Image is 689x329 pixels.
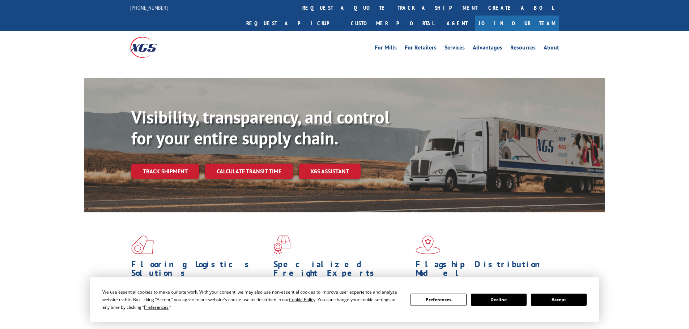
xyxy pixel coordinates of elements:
[439,16,475,31] a: Agent
[131,164,199,179] a: Track shipment
[445,45,465,53] a: Services
[131,260,268,281] h1: Flooring Logistics Solutions
[299,164,361,179] a: XGS ASSISTANT
[90,277,599,322] div: Cookie Consent Prompt
[473,45,502,53] a: Advantages
[475,16,559,31] a: Join Our Team
[205,164,293,179] a: Calculate transit time
[375,45,397,53] a: For Mills
[273,235,290,254] img: xgs-icon-focused-on-flooring-red
[544,45,559,53] a: About
[416,235,441,254] img: xgs-icon-flagship-distribution-model-red
[471,294,527,306] button: Decline
[130,4,168,11] a: [PHONE_NUMBER]
[416,260,552,281] h1: Flagship Distribution Model
[345,16,439,31] a: Customer Portal
[102,288,402,311] div: We use essential cookies to make our site work. With your consent, we may also use non-essential ...
[411,294,466,306] button: Preferences
[131,106,390,149] b: Visibility, transparency, and control for your entire supply chain.
[144,304,169,310] span: Preferences
[289,296,315,303] span: Cookie Policy
[531,294,587,306] button: Accept
[273,260,410,281] h1: Specialized Freight Experts
[131,235,154,254] img: xgs-icon-total-supply-chain-intelligence-red
[510,45,536,53] a: Resources
[241,16,345,31] a: Request a pickup
[405,45,437,53] a: For Retailers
